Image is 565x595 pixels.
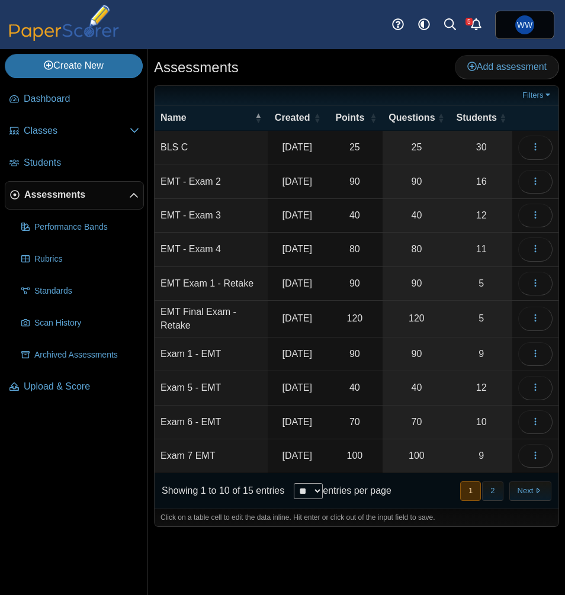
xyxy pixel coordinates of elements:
[457,111,497,124] span: Students
[5,149,144,178] a: Students
[451,165,512,198] a: 16
[383,337,450,371] a: 90
[155,233,268,266] td: EMT - Exam 4
[24,380,139,393] span: Upload & Score
[451,406,512,439] a: 10
[383,439,450,472] a: 100
[155,406,268,439] td: Exam 6 - EMT
[155,267,268,301] td: EMT Exam 1 - Retake
[282,278,312,288] time: Jul 15, 2025 at 2:07 PM
[155,301,268,337] td: EMT Final Exam - Retake
[389,111,435,124] span: Questions
[17,213,144,242] a: Performance Bands
[24,156,139,169] span: Students
[282,142,312,152] time: Apr 18, 2025 at 12:07 PM
[24,92,139,105] span: Dashboard
[438,112,445,124] span: Questions : Activate to sort
[155,371,268,405] td: Exam 5 - EMT
[482,481,503,501] button: 2
[155,199,268,233] td: EMT - Exam 3
[160,111,252,124] span: Name
[451,267,512,300] a: 5
[313,112,320,124] span: Created : Activate to sort
[509,481,551,501] button: Next
[5,5,123,41] img: PaperScorer
[34,221,139,233] span: Performance Bands
[282,451,312,461] time: Jul 7, 2025 at 11:54 PM
[383,233,450,266] a: 80
[455,55,559,79] a: Add assessment
[383,406,450,439] a: 70
[17,341,144,369] a: Archived Assessments
[155,439,268,473] td: Exam 7 EMT
[24,124,130,137] span: Classes
[499,112,506,124] span: Students : Activate to sort
[155,337,268,371] td: Exam 1 - EMT
[5,85,144,114] a: Dashboard
[282,349,312,359] time: Jul 12, 2025 at 2:00 PM
[459,481,551,501] nav: pagination
[326,439,383,473] td: 100
[17,245,144,274] a: Rubrics
[154,57,239,78] h1: Assessments
[383,131,450,164] a: 25
[517,21,532,29] span: William Whitney
[282,313,312,323] time: May 30, 2025 at 5:00 PM
[451,301,512,337] a: 5
[5,54,143,78] a: Create New
[515,15,534,34] span: William Whitney
[467,62,547,72] span: Add assessment
[451,199,512,232] a: 12
[34,285,139,297] span: Standards
[34,253,139,265] span: Rubrics
[326,131,383,165] td: 25
[5,33,123,43] a: PaperScorer
[463,12,489,38] a: Alerts
[282,210,312,220] time: May 31, 2025 at 10:05 PM
[326,406,383,439] td: 70
[326,267,383,301] td: 90
[370,112,377,124] span: Points : Activate to sort
[451,233,512,266] a: 11
[451,371,512,404] a: 12
[495,11,554,39] a: William Whitney
[326,199,383,233] td: 40
[282,417,312,427] time: Jul 2, 2025 at 6:37 PM
[383,371,450,404] a: 40
[326,371,383,405] td: 40
[282,244,312,254] time: Jun 13, 2025 at 11:15 PM
[326,337,383,371] td: 90
[519,89,556,101] a: Filters
[17,309,144,337] a: Scan History
[282,176,312,186] time: May 25, 2025 at 9:59 PM
[460,481,481,501] button: 1
[34,317,139,329] span: Scan History
[34,349,139,361] span: Archived Assessments
[451,439,512,472] a: 9
[451,337,512,371] a: 9
[383,267,450,300] a: 90
[155,473,284,509] div: Showing 1 to 10 of 15 entries
[323,485,391,496] label: entries per page
[255,112,262,124] span: Name : Activate to invert sorting
[155,509,558,526] div: Click on a table cell to edit the data inline. Hit enter or click out of the input field to save.
[326,301,383,337] td: 120
[326,233,383,266] td: 80
[383,165,450,198] a: 90
[5,181,144,210] a: Assessments
[451,131,512,164] a: 30
[282,382,312,393] time: Jun 23, 2025 at 2:25 PM
[383,199,450,232] a: 40
[17,277,144,305] a: Standards
[155,165,268,199] td: EMT - Exam 2
[332,111,367,124] span: Points
[274,111,311,124] span: Created
[24,188,129,201] span: Assessments
[326,165,383,199] td: 90
[383,301,450,337] a: 120
[5,373,144,401] a: Upload & Score
[155,131,268,165] td: BLS C
[5,117,144,146] a: Classes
